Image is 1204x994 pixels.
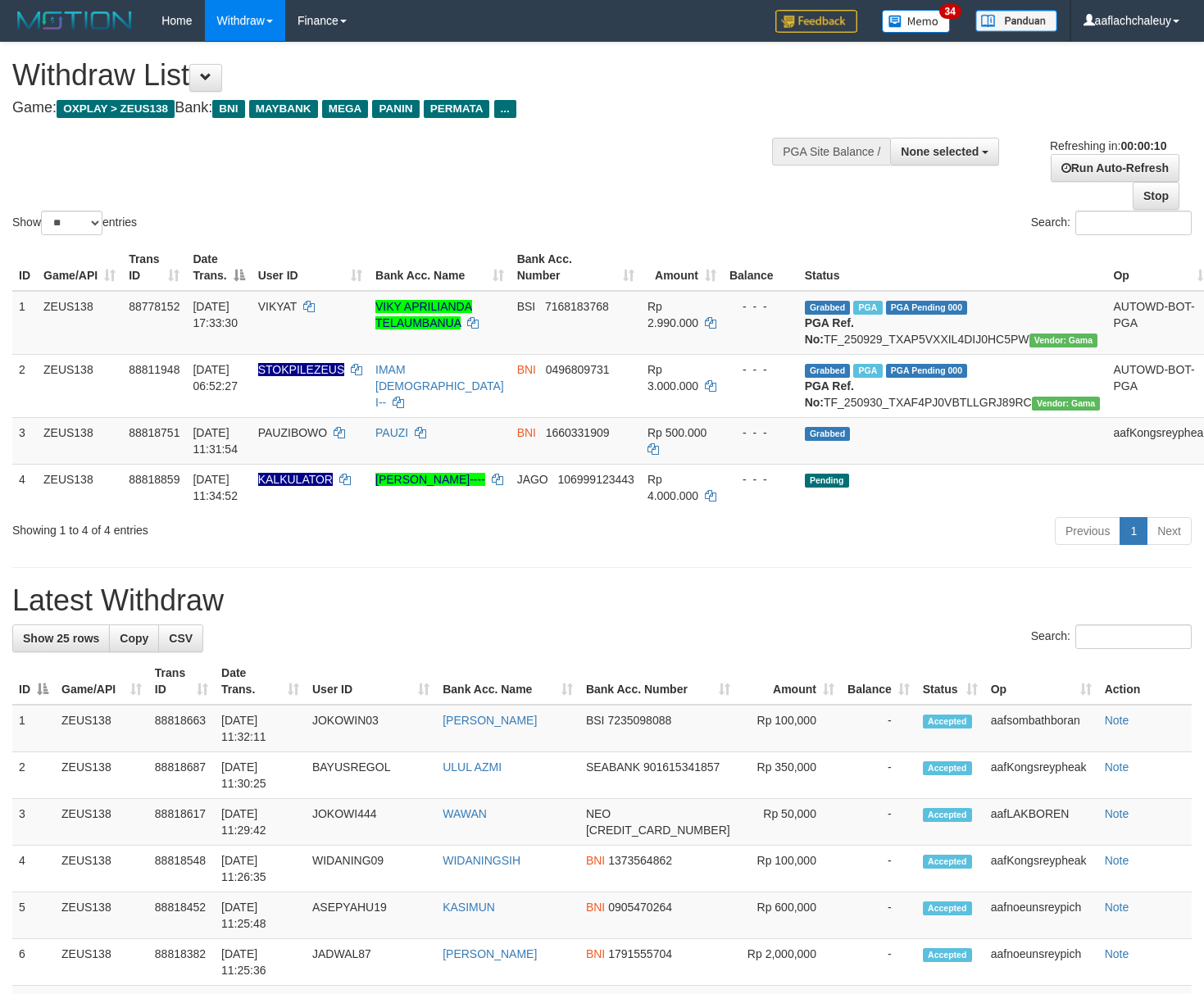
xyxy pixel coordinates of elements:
a: [PERSON_NAME]---- [375,473,485,486]
img: Feedback.jpg [775,10,857,33]
label: Show entries [12,211,137,235]
span: 34 [939,4,961,19]
td: BAYUSREGOL [306,752,436,799]
div: - - - [729,471,792,488]
td: Rp 350,000 [737,752,841,799]
span: [DATE] 11:31:54 [193,426,238,456]
td: ZEUS138 [55,799,148,846]
div: - - - [729,361,792,378]
td: [DATE] 11:30:25 [215,752,306,799]
td: ZEUS138 [55,939,148,986]
input: Search: [1075,211,1192,235]
span: Accepted [923,855,972,869]
div: - - - [729,298,792,315]
span: Rp 2.990.000 [647,300,698,329]
td: Rp 50,000 [737,799,841,846]
td: - [841,705,916,752]
td: aafnoeunsreypich [984,892,1098,939]
span: BSI [517,300,536,313]
span: ... [494,100,516,118]
span: Copy 106999123443 to clipboard [557,473,634,486]
span: Accepted [923,808,972,822]
td: 3 [12,417,37,464]
span: Accepted [923,761,972,775]
td: 88818548 [148,846,215,892]
span: Copy [120,632,148,645]
input: Search: [1075,624,1192,649]
a: Next [1147,517,1192,545]
span: OXPLAY > ZEUS138 [57,100,175,118]
th: User ID: activate to sort column ascending [252,244,369,291]
span: 88818859 [129,473,179,486]
span: Rp 3.000.000 [647,363,698,393]
td: 6 [12,939,55,986]
td: ZEUS138 [37,417,122,464]
span: CSV [169,632,193,645]
select: Showentries [41,211,102,235]
th: Bank Acc. Name: activate to sort column ascending [436,658,579,705]
a: WIDANINGSIH [443,854,520,867]
a: KASIMUN [443,901,495,914]
th: Bank Acc. Number: activate to sort column ascending [511,244,641,291]
span: Copy 1791555704 to clipboard [608,947,672,960]
td: aafLAKBOREN [984,799,1098,846]
th: Amount: activate to sort column ascending [641,244,723,291]
span: MAYBANK [249,100,318,118]
th: User ID: activate to sort column ascending [306,658,436,705]
td: 88818663 [148,705,215,752]
span: PERMATA [424,100,490,118]
span: Copy 0905470264 to clipboard [608,901,672,914]
a: [PERSON_NAME] [443,947,537,960]
td: ZEUS138 [55,752,148,799]
span: Grabbed [805,364,851,378]
a: CSV [158,624,203,652]
a: 1 [1120,517,1147,545]
td: aafKongsreypheak [984,846,1098,892]
span: PGA Pending [886,301,968,315]
a: Note [1105,760,1129,774]
h4: Game: Bank: [12,100,786,116]
th: Game/API: activate to sort column ascending [37,244,122,291]
td: - [841,939,916,986]
a: IMAM [DEMOGRAPHIC_DATA] I-- [375,363,504,409]
td: 5 [12,892,55,939]
a: Note [1105,714,1129,727]
th: Bank Acc. Name: activate to sort column ascending [369,244,511,291]
span: Accepted [923,715,972,728]
span: Copy 1660331909 to clipboard [546,426,610,439]
td: 2 [12,354,37,417]
td: aafsombathboran [984,705,1098,752]
td: JOKOWI444 [306,799,436,846]
td: 3 [12,799,55,846]
td: 88818452 [148,892,215,939]
b: PGA Ref. No: [805,379,854,409]
a: Run Auto-Refresh [1051,154,1179,182]
span: Copy 1373564862 to clipboard [608,854,672,867]
th: Amount: activate to sort column ascending [737,658,841,705]
b: PGA Ref. No: [805,316,854,346]
a: Note [1105,854,1129,867]
td: [DATE] 11:29:42 [215,799,306,846]
td: ZEUS138 [55,892,148,939]
span: BNI [586,947,605,960]
a: VIKY APRILIANDA TELAUMBANUA [375,300,472,329]
td: 4 [12,846,55,892]
td: 2 [12,752,55,799]
a: Show 25 rows [12,624,110,652]
td: [DATE] 11:26:35 [215,846,306,892]
td: JADWAL87 [306,939,436,986]
span: Refreshing in: [1050,139,1166,152]
td: 88818687 [148,752,215,799]
span: Accepted [923,948,972,962]
a: Note [1105,807,1129,820]
span: BNI [517,426,536,439]
td: 4 [12,464,37,511]
td: JOKOWIN03 [306,705,436,752]
span: Marked by aafchomsokheang [853,301,882,315]
th: Balance: activate to sort column ascending [841,658,916,705]
span: NEO [586,807,611,820]
td: [DATE] 11:32:11 [215,705,306,752]
span: Rp 500.000 [647,426,706,439]
td: [DATE] 11:25:36 [215,939,306,986]
span: VIKYAT [258,300,297,313]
